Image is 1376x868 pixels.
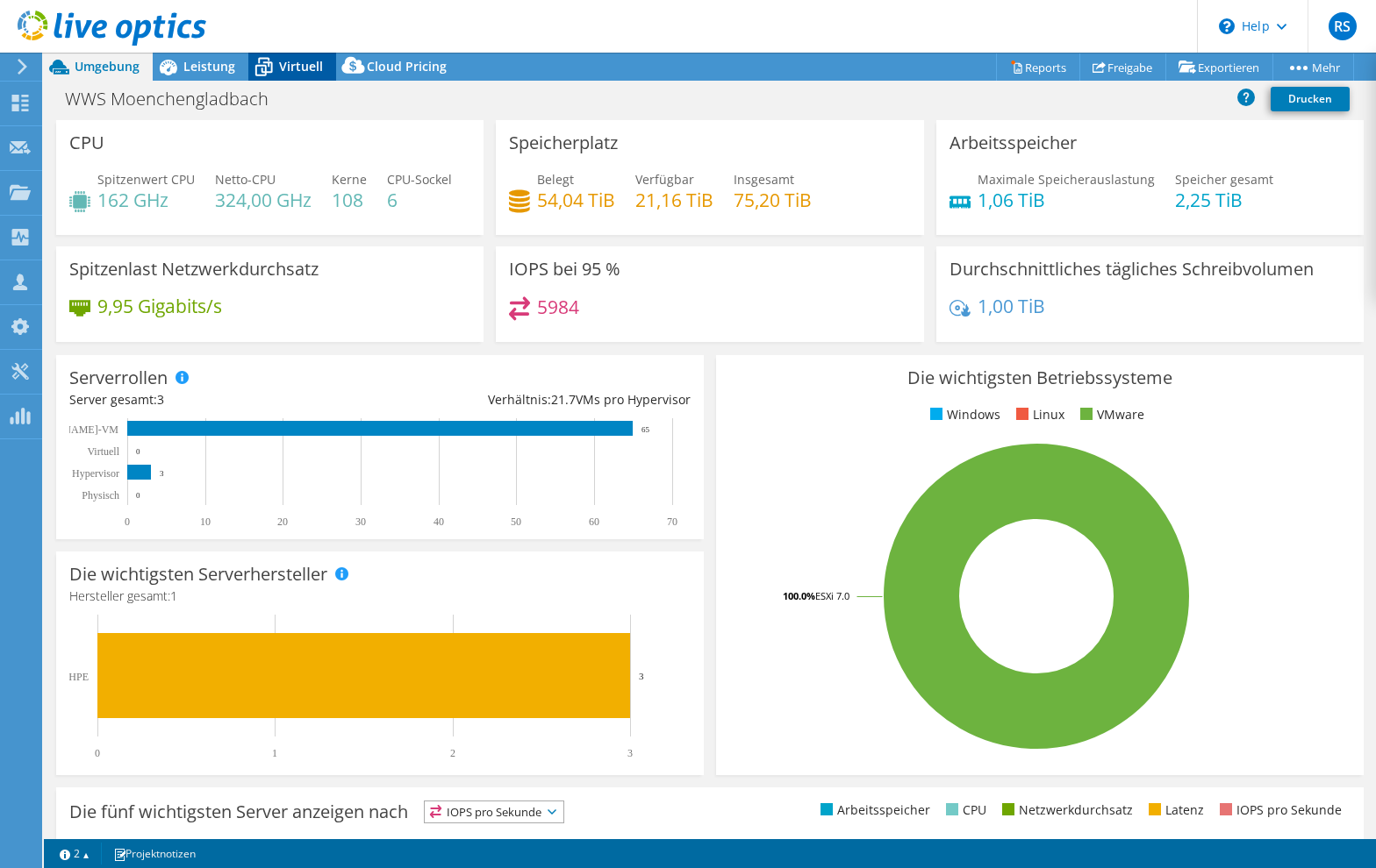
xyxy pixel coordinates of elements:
text: 0 [125,516,130,528]
h4: 162 GHz [97,190,195,210]
h4: 1,06 TiB [978,190,1155,210]
h4: 54,04 TiB [537,190,615,210]
a: Exportieren [1165,53,1273,81]
span: Netto-CPU [215,171,276,188]
a: Projektnotizen [101,843,208,864]
h4: 2,25 TiB [1175,190,1273,210]
li: VMware [1076,405,1144,424]
text: 1 [272,747,277,759]
h4: 108 [332,190,367,210]
div: Verhältnis: VMs pro Hypervisor [380,390,691,409]
h3: Serverrollen [69,368,168,388]
text: 70 [667,516,677,528]
text: Hypervisor [72,467,119,480]
span: RS [1329,12,1357,40]
text: Virtuell [87,445,119,458]
h4: 75,20 TiB [734,190,812,210]
text: HPE [68,671,89,683]
span: 21.7 [551,391,576,408]
h4: 6 [387,190,452,210]
a: Mehr [1272,53,1354,81]
h3: IOPS bei 95 % [509,260,620,279]
h4: 1,00 TiB [978,296,1045,316]
li: Latenz [1144,800,1204,820]
li: Netzwerkdurchsatz [998,800,1133,820]
a: Freigabe [1079,53,1166,81]
span: Cloud Pricing [367,58,447,75]
div: Server gesamt: [69,390,380,409]
h3: Arbeitsspeicher [950,133,1077,153]
text: 2 [450,747,455,759]
h3: Die wichtigsten Betriebssysteme [729,368,1351,388]
span: Leistung [183,58,235,75]
text: 0 [136,447,140,456]
text: 0 [136,491,140,500]
h4: 9,95 Gigabits/s [97,296,222,316]
span: Insgesamt [734,171,794,188]
text: 65 [641,425,650,434]
h4: Hersteller gesamt: [69,587,691,606]
span: IOPS pro Sekunde [425,801,563,822]
text: 3 [160,469,164,478]
span: Speicher gesamt [1175,171,1273,188]
h3: Speicherplatz [509,133,618,153]
a: Drucken [1271,87,1350,111]
h3: Durchschnittliches tägliches Schreibvolumen [950,260,1314,279]
tspan: ESXi 7.0 [815,589,849,602]
li: Windows [926,405,1000,424]
span: CPU-Sockel [387,171,452,188]
span: Spitzenwert CPU [97,171,195,188]
li: Arbeitsspeicher [816,800,930,820]
text: 3 [639,671,644,681]
h3: Die wichtigsten Serverhersteller [69,565,327,584]
h3: CPU [69,133,104,153]
text: 50 [511,516,521,528]
a: 2 [47,843,102,864]
text: 0 [95,747,100,759]
text: 30 [355,516,366,528]
text: 10 [200,516,211,528]
span: Virtuell [279,58,323,75]
a: Reports [996,53,1080,81]
span: Maximale Speicherauslastung [978,171,1155,188]
svg: \n [1219,18,1235,34]
text: Physisch [82,489,119,502]
text: 60 [589,516,599,528]
span: Belegt [537,171,574,188]
span: Verfügbar [635,171,694,188]
tspan: 100.0% [783,589,815,602]
li: Linux [1012,405,1064,424]
h4: 5984 [537,297,579,317]
span: 3 [157,391,164,408]
span: Umgebung [75,58,140,75]
span: 1 [170,587,177,604]
li: IOPS pro Sekunde [1215,800,1342,820]
span: Kerne [332,171,367,188]
h4: 21,16 TiB [635,190,713,210]
li: CPU [942,800,986,820]
h4: 324,00 GHz [215,190,312,210]
h1: WWS Moenchengladbach [57,89,296,109]
h3: Spitzenlast Netzwerkdurchsatz [69,260,319,279]
text: 40 [434,516,444,528]
text: 20 [277,516,288,528]
text: 3 [627,747,633,759]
